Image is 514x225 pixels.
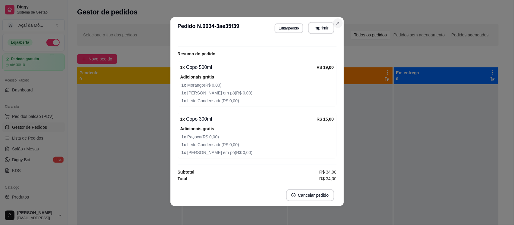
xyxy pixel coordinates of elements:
[182,98,187,103] strong: 1 x
[180,117,185,122] strong: 1 x
[182,82,334,88] span: Morango ( R$ 0,00 )
[319,169,337,175] span: R$ 34,00
[182,97,334,104] span: Leite Condensado ( R$ 0,00 )
[333,18,343,28] button: Close
[182,149,334,156] span: [PERSON_NAME] em pó ( R$ 0,00 )
[182,150,187,155] strong: 1 x
[275,23,303,33] button: Editarpedido
[319,175,337,182] span: R$ 34,00
[178,22,239,34] h3: Pedido N. 0034-3ae35f39
[180,65,185,70] strong: 1 x
[286,189,334,201] button: close-circleCancelar pedido
[178,176,187,181] strong: Total
[180,116,317,123] div: Copo 300ml
[182,90,334,96] span: [PERSON_NAME] em pó ( R$ 0,00 )
[317,65,334,70] strong: R$ 19,00
[182,142,187,147] strong: 1 x
[178,51,216,56] strong: Resumo do pedido
[180,75,214,79] strong: Adicionais grátis
[308,22,334,34] button: Imprimir
[182,141,334,148] span: Leite Condensado ( R$ 0,00 )
[180,64,317,71] div: Copo 500ml
[178,170,195,174] strong: Subtotal
[182,134,334,140] span: Paçoca ( R$ 0,00 )
[182,134,187,139] strong: 1 x
[291,193,296,197] span: close-circle
[182,91,187,95] strong: 1 x
[180,126,214,131] strong: Adicionais grátis
[317,117,334,122] strong: R$ 15,00
[182,83,187,88] strong: 1 x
